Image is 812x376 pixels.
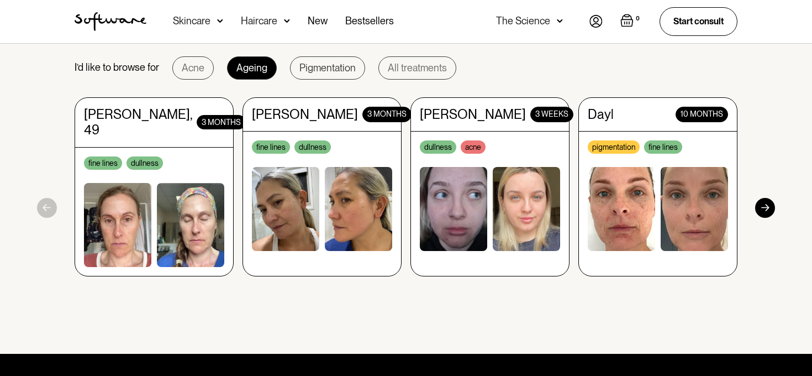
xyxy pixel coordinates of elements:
img: woman without acne [157,183,224,267]
div: 10 months [676,107,728,123]
div: Dayl [588,107,614,123]
div: [PERSON_NAME] [252,107,358,123]
div: fine lines [252,140,290,154]
div: Acne [182,62,204,74]
img: arrow down [284,15,290,27]
img: woman with acne [588,167,655,250]
div: Ageing [236,62,267,74]
div: acne [461,140,486,154]
a: Start consult [660,7,737,35]
div: fine lines [84,156,122,170]
div: 3 weeks [530,107,573,123]
img: arrow down [557,15,563,27]
div: dullness [294,140,331,154]
div: 3 months [362,107,412,123]
img: woman with acne [252,167,319,250]
a: home [75,12,146,31]
div: 3 months [197,115,246,129]
div: The Science [496,15,550,27]
div: Pigmentation [299,62,356,74]
div: [PERSON_NAME] [420,107,526,123]
img: woman without acne [493,167,560,250]
img: woman with acne [84,183,151,267]
img: woman with acne [420,167,487,250]
div: Skincare [173,15,210,27]
img: woman without acne [661,167,728,250]
div: All treatments [388,62,447,74]
a: Open empty cart [620,14,642,29]
div: 0 [634,14,642,24]
img: arrow down [217,15,223,27]
img: Software Logo [75,12,146,31]
img: woman without acne [325,167,392,250]
div: Haircare [241,15,277,27]
div: dullness [126,156,163,170]
div: dullness [420,140,456,154]
div: fine lines [644,140,682,154]
div: pigmentation [588,140,640,154]
div: [PERSON_NAME], 49 [84,107,192,139]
